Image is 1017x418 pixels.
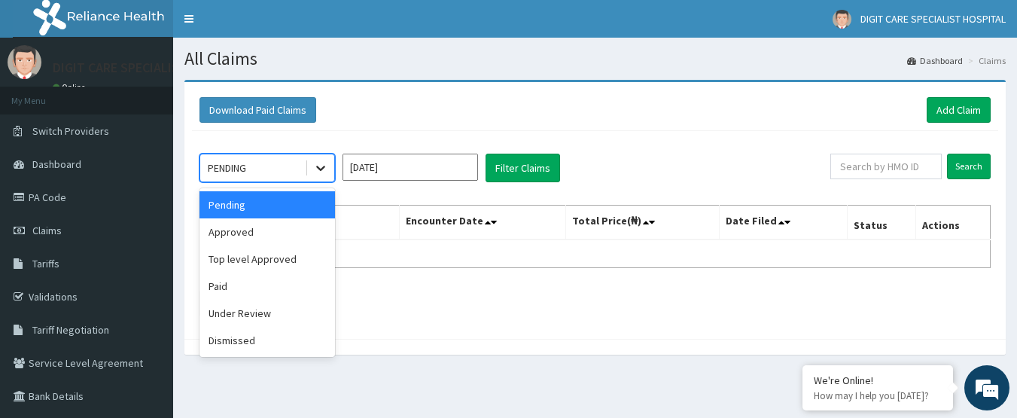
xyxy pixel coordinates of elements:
[32,157,81,171] span: Dashboard
[399,206,565,240] th: Encounter Date
[53,61,249,75] p: DIGIT CARE SPECIALIST HOSPITAL
[916,206,991,240] th: Actions
[927,97,991,123] a: Add Claim
[199,191,335,218] div: Pending
[78,84,253,104] div: Chat with us now
[184,49,1006,69] h1: All Claims
[199,218,335,246] div: Approved
[247,8,283,44] div: Minimize live chat window
[947,154,991,179] input: Search
[32,323,109,337] span: Tariff Negotiation
[208,160,246,175] div: PENDING
[343,154,478,181] input: Select Month and Year
[199,246,335,273] div: Top level Approved
[8,45,41,79] img: User Image
[32,224,62,237] span: Claims
[907,54,963,67] a: Dashboard
[199,273,335,300] div: Paid
[32,257,59,270] span: Tariffs
[199,327,335,354] div: Dismissed
[199,97,316,123] button: Download Paid Claims
[486,154,560,182] button: Filter Claims
[830,154,942,179] input: Search by HMO ID
[814,374,942,387] div: We're Online!
[87,117,208,270] span: We're online!
[199,300,335,327] div: Under Review
[860,12,1006,26] span: DIGIT CARE SPECIALIST HOSPITAL
[53,82,89,93] a: Online
[8,267,287,320] textarea: Type your message and hit 'Enter'
[720,206,847,240] th: Date Filed
[565,206,720,240] th: Total Price(₦)
[32,124,109,138] span: Switch Providers
[964,54,1006,67] li: Claims
[28,75,61,113] img: d_794563401_company_1708531726252_794563401
[847,206,915,240] th: Status
[814,389,942,402] p: How may I help you today?
[833,10,851,29] img: User Image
